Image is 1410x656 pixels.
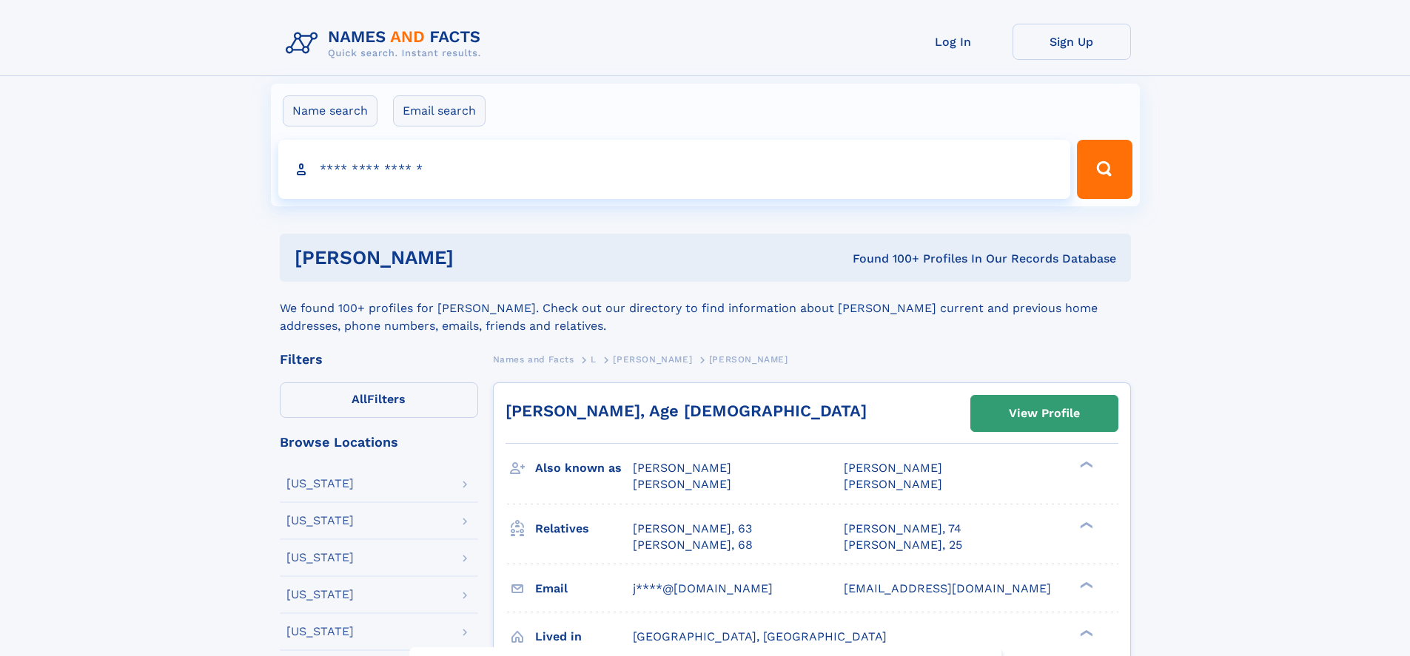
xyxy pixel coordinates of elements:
span: L [591,354,597,365]
a: [PERSON_NAME] [613,350,692,368]
div: [US_STATE] [286,626,354,638]
a: L [591,350,597,368]
button: Search Button [1077,140,1132,199]
a: [PERSON_NAME], 25 [844,537,962,553]
span: [PERSON_NAME] [844,461,942,475]
div: ❯ [1076,628,1094,638]
div: Found 100+ Profiles In Our Records Database [653,251,1116,267]
span: [PERSON_NAME] [709,354,788,365]
div: ❯ [1076,460,1094,470]
label: Name search [283,95,377,126]
a: [PERSON_NAME], 74 [844,521,961,537]
h1: [PERSON_NAME] [295,248,654,267]
label: Filters [280,382,478,418]
h3: Lived in [535,624,633,649]
a: View Profile [971,396,1118,431]
div: Filters [280,353,478,366]
input: search input [278,140,1071,199]
div: ❯ [1076,580,1094,589]
div: Browse Locations [280,436,478,449]
span: All [352,392,367,406]
div: We found 100+ profiles for [PERSON_NAME]. Check out our directory to find information about [PERS... [280,282,1131,335]
h3: Relatives [535,516,633,541]
span: [PERSON_NAME] [844,477,942,491]
h3: Email [535,576,633,601]
span: [PERSON_NAME] [633,477,731,491]
a: Sign Up [1013,24,1131,60]
label: Email search [393,95,486,126]
div: [US_STATE] [286,478,354,490]
div: ❯ [1076,520,1094,530]
span: [PERSON_NAME] [633,461,731,475]
div: [US_STATE] [286,515,354,527]
a: Log In [894,24,1013,60]
div: [US_STATE] [286,589,354,601]
a: [PERSON_NAME], Age [DEMOGRAPHIC_DATA] [506,402,867,420]
a: [PERSON_NAME], 63 [633,521,752,537]
div: [US_STATE] [286,552,354,564]
span: [GEOGRAPHIC_DATA], [GEOGRAPHIC_DATA] [633,629,887,643]
a: [PERSON_NAME], 68 [633,537,753,553]
h3: Also known as [535,456,633,481]
img: Logo Names and Facts [280,24,493,64]
span: [PERSON_NAME] [613,354,692,365]
a: Names and Facts [493,350,574,368]
div: View Profile [1009,396,1080,430]
span: [EMAIL_ADDRESS][DOMAIN_NAME] [844,581,1051,595]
